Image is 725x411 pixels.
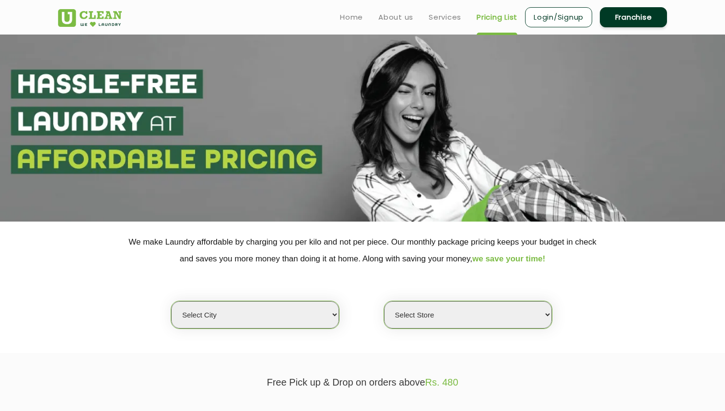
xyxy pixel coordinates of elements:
[340,12,363,23] a: Home
[378,12,413,23] a: About us
[477,12,517,23] a: Pricing List
[58,377,667,388] p: Free Pick up & Drop on orders above
[525,7,592,27] a: Login/Signup
[472,254,545,263] span: we save your time!
[425,377,458,388] span: Rs. 480
[58,9,122,27] img: UClean Laundry and Dry Cleaning
[429,12,461,23] a: Services
[58,234,667,267] p: We make Laundry affordable by charging you per kilo and not per piece. Our monthly package pricin...
[600,7,667,27] a: Franchise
